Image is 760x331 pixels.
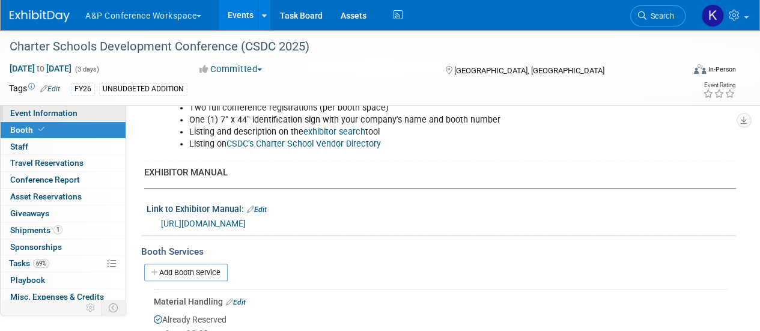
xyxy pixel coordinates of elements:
a: Sponsorships [1,239,126,255]
div: Event Format [630,62,736,80]
div: FY26 [71,83,95,96]
span: to [35,64,46,73]
a: Search [630,5,686,26]
span: Search [646,11,674,20]
li: Listing and description on the tool [189,126,612,138]
div: EXHIBITOR MANUAL [144,166,727,179]
td: Tags [9,82,60,96]
img: ExhibitDay [10,10,70,22]
a: Conference Report [1,172,126,188]
a: Asset Reservations [1,189,126,205]
a: Misc. Expenses & Credits [1,289,126,305]
a: Booth [1,122,126,138]
li: One (1) 7" x 44" identification sign with your company's name and booth number [189,114,612,126]
a: exhibitor search [303,127,365,137]
div: Link to Exhibitor Manual: [147,200,736,216]
div: UNBUDGETED ADDITION [99,83,187,96]
a: Edit [247,205,267,214]
span: Playbook [10,275,45,285]
span: Shipments [10,225,62,235]
div: Charter Schools Development Conference (CSDC 2025) [5,36,674,58]
a: Edit [226,298,246,306]
div: Material Handling [154,296,727,308]
div: Booth Services [141,245,736,258]
a: Giveaways [1,205,126,222]
span: 69% [33,259,49,268]
td: Toggle Event Tabs [102,300,126,315]
li: Two full conference registrations (per booth space) [189,102,612,114]
span: Tasks [9,258,49,268]
span: Asset Reservations [10,192,82,201]
li: Listing on [189,138,612,150]
a: Shipments1 [1,222,126,238]
div: Event Rating [703,82,735,88]
span: [GEOGRAPHIC_DATA], [GEOGRAPHIC_DATA] [454,66,604,75]
a: Event Information [1,105,126,121]
i: Booth reservation complete [38,126,44,133]
a: Playbook [1,272,126,288]
span: Misc. Expenses & Credits [10,292,104,302]
a: Travel Reservations [1,155,126,171]
span: Travel Reservations [10,158,84,168]
span: Giveaways [10,208,49,218]
span: Event Information [10,108,78,118]
img: Kevin Connors [701,4,724,27]
span: (3 days) [74,65,99,73]
a: [URL][DOMAIN_NAME] [161,219,246,228]
div: In-Person [708,65,736,74]
img: Format-Inperson.png [694,64,706,74]
a: CSDC’s Charter School Vendor Directory [226,139,381,149]
span: Sponsorships [10,242,62,252]
a: Tasks69% [1,255,126,272]
span: Conference Report [10,175,80,184]
span: 1 [53,225,62,234]
a: Add Booth Service [144,264,228,281]
button: Committed [195,63,267,76]
td: Personalize Event Tab Strip [81,300,102,315]
span: [DATE] [DATE] [9,63,72,74]
span: Booth [10,125,47,135]
span: Staff [10,142,28,151]
a: Edit [40,85,60,93]
a: Staff [1,139,126,155]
